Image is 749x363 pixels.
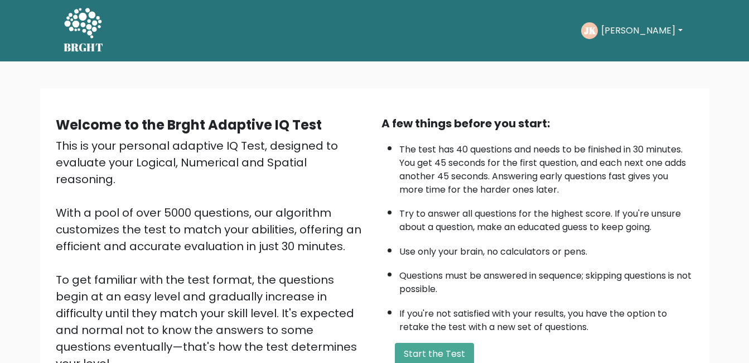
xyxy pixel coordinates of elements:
li: The test has 40 questions and needs to be finished in 30 minutes. You get 45 seconds for the firs... [399,137,694,197]
li: Questions must be answered in sequence; skipping questions is not possible. [399,264,694,296]
button: [PERSON_NAME] [598,23,685,38]
h5: BRGHT [64,41,104,54]
a: BRGHT [64,4,104,57]
div: A few things before you start: [381,115,694,132]
li: If you're not satisfied with your results, you have the option to retake the test with a new set ... [399,302,694,334]
b: Welcome to the Brght Adaptive IQ Test [56,116,322,134]
li: Try to answer all questions for the highest score. If you're unsure about a question, make an edu... [399,202,694,234]
text: JK [584,24,596,37]
li: Use only your brain, no calculators or pens. [399,240,694,259]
